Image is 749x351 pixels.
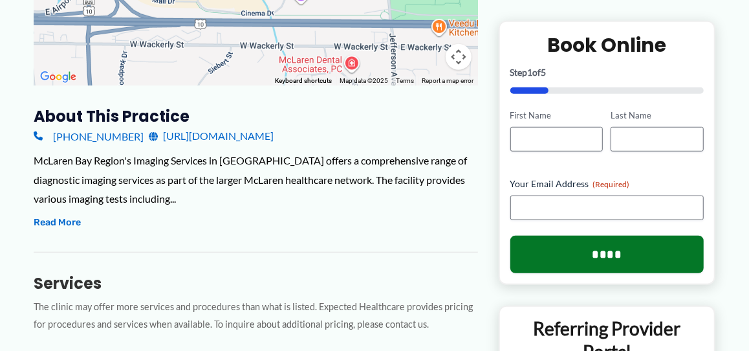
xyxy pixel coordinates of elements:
[510,68,704,77] p: Step of
[34,215,81,231] button: Read More
[340,77,389,84] span: Map data ©2025
[34,273,478,293] h3: Services
[510,32,704,58] h2: Book Online
[528,67,533,78] span: 1
[446,44,472,70] button: Map camera controls
[510,177,704,190] label: Your Email Address
[34,151,478,209] div: McLaren Bay Region's Imaging Services in [GEOGRAPHIC_DATA] offers a comprehensive range of diagno...
[37,69,80,85] img: Google
[34,126,144,146] a: [PHONE_NUMBER]
[593,179,630,189] span: (Required)
[34,106,478,126] h3: About this practice
[422,77,474,84] a: Report a map error
[276,76,332,85] button: Keyboard shortcuts
[34,299,478,334] p: The clinic may offer more services and procedures than what is listed. Expected Healthcare provid...
[510,109,603,122] label: First Name
[37,69,80,85] a: Open this area in Google Maps (opens a new window)
[541,67,547,78] span: 5
[149,126,274,146] a: [URL][DOMAIN_NAME]
[611,109,704,122] label: Last Name
[396,77,415,84] a: Terms (opens in new tab)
